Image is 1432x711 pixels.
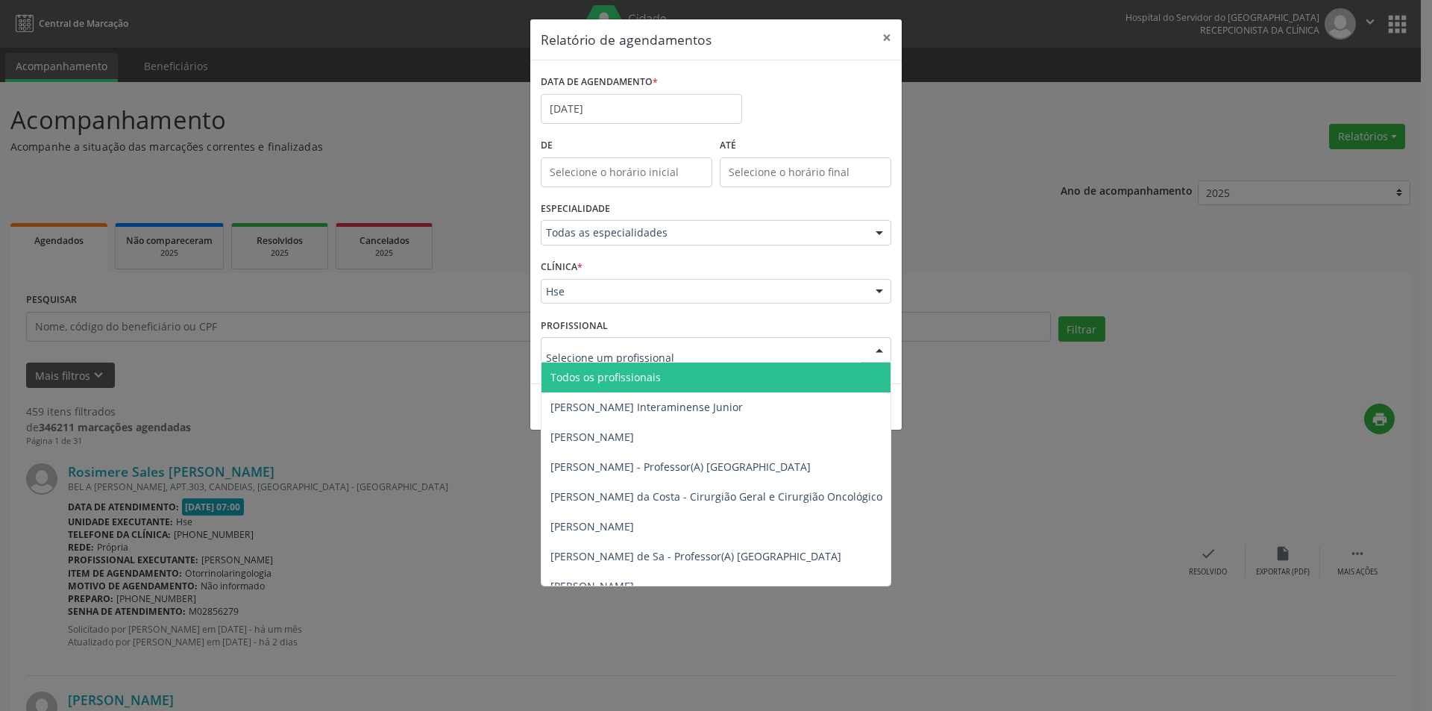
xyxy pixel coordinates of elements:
[541,71,658,94] label: DATA DE AGENDAMENTO
[546,284,861,299] span: Hse
[720,157,891,187] input: Selecione o horário final
[541,30,712,49] h5: Relatório de agendamentos
[546,225,861,240] span: Todas as especialidades
[550,549,841,563] span: [PERSON_NAME] de Sa - Professor(A) [GEOGRAPHIC_DATA]
[541,198,610,221] label: ESPECIALIDADE
[550,489,882,504] span: [PERSON_NAME] da Costa - Cirurgião Geral e Cirurgião Oncológico
[550,460,811,474] span: [PERSON_NAME] - Professor(A) [GEOGRAPHIC_DATA]
[550,400,743,414] span: [PERSON_NAME] Interaminense Junior
[541,314,608,337] label: PROFISSIONAL
[541,134,712,157] label: De
[546,342,861,372] input: Selecione um profissional
[720,134,891,157] label: ATÉ
[541,256,582,279] label: CLÍNICA
[541,157,712,187] input: Selecione o horário inicial
[550,430,634,444] span: [PERSON_NAME]
[550,519,634,533] span: [PERSON_NAME]
[550,370,661,384] span: Todos os profissionais
[550,579,634,593] span: [PERSON_NAME]
[872,19,902,56] button: Close
[541,94,742,124] input: Selecione uma data ou intervalo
